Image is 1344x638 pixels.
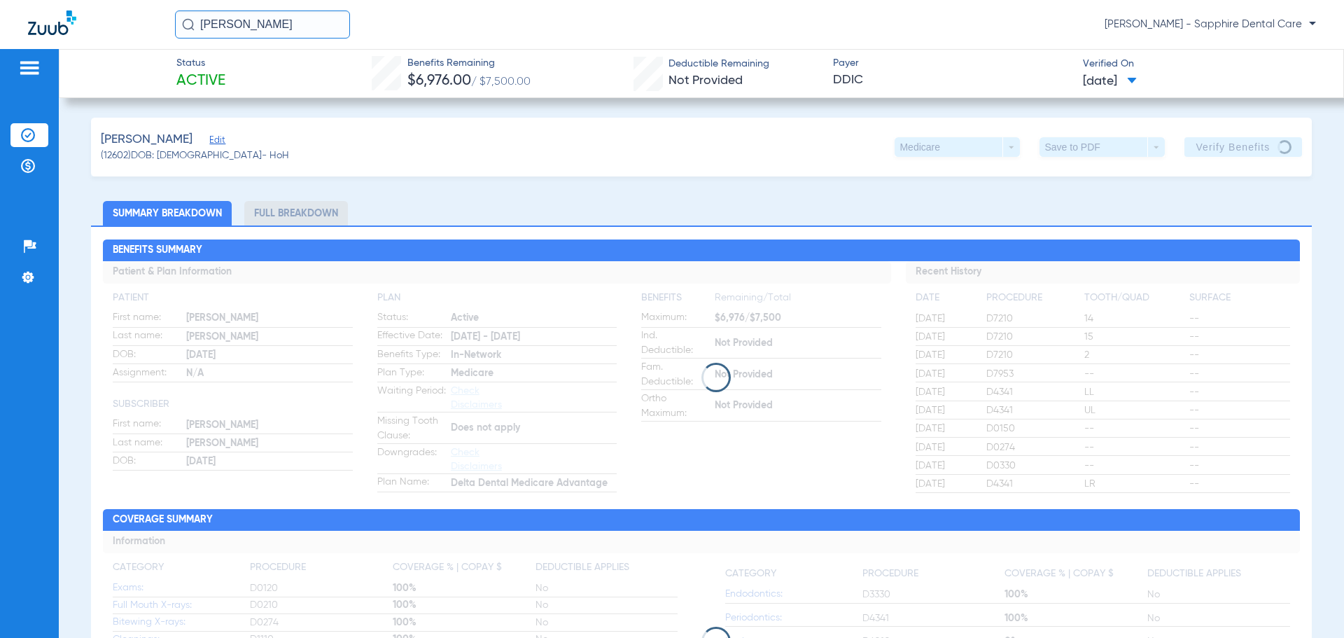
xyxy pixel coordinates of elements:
[1083,73,1137,90] span: [DATE]
[668,57,769,71] span: Deductible Remaining
[103,240,1299,262] h2: Benefits Summary
[101,131,192,148] span: [PERSON_NAME]
[18,60,41,76] img: hamburger-icon
[103,201,232,226] li: Summary Breakdown
[668,74,743,87] span: Not Provided
[833,71,1071,89] span: DDIC
[471,76,531,88] span: / $7,500.00
[244,201,348,226] li: Full Breakdown
[176,71,225,91] span: Active
[175,11,350,39] input: Search for patients
[176,56,225,71] span: Status
[407,56,531,71] span: Benefits Remaining
[1083,57,1321,71] span: Verified On
[209,135,222,148] span: Edit
[28,11,76,35] img: Zuub Logo
[1274,571,1344,638] iframe: Chat Widget
[182,18,195,31] img: Search Icon
[407,74,471,88] span: $6,976.00
[833,56,1071,71] span: Payer
[101,148,289,163] span: (12602) DOB: [DEMOGRAPHIC_DATA] - HoH
[103,509,1299,532] h2: Coverage Summary
[1105,18,1316,32] span: [PERSON_NAME] - Sapphire Dental Care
